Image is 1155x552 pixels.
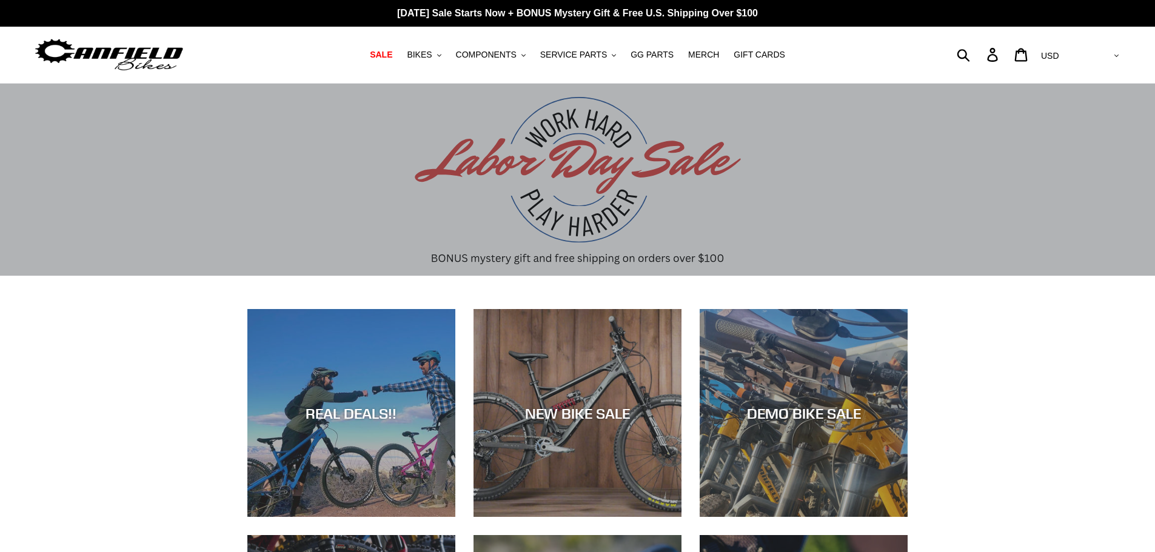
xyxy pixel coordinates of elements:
[631,50,674,60] span: GG PARTS
[728,47,791,63] a: GIFT CARDS
[364,47,398,63] a: SALE
[963,41,994,68] input: Search
[456,50,517,60] span: COMPONENTS
[700,309,908,517] a: DEMO BIKE SALE
[450,47,532,63] button: COMPONENTS
[370,50,392,60] span: SALE
[247,404,455,422] div: REAL DEALS!!
[474,309,681,517] a: NEW BIKE SALE
[474,404,681,422] div: NEW BIKE SALE
[682,47,725,63] a: MERCH
[734,50,785,60] span: GIFT CARDS
[624,47,680,63] a: GG PARTS
[700,404,908,422] div: DEMO BIKE SALE
[534,47,622,63] button: SERVICE PARTS
[407,50,432,60] span: BIKES
[540,50,607,60] span: SERVICE PARTS
[247,309,455,517] a: REAL DEALS!!
[401,47,447,63] button: BIKES
[688,50,719,60] span: MERCH
[33,36,185,74] img: Canfield Bikes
